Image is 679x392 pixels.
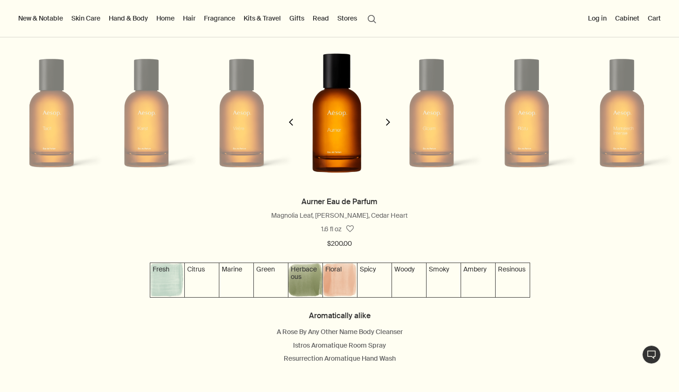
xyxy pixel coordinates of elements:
img: Textured forest green background [288,263,322,297]
span: Citrus [187,265,205,273]
h4: Aromatically alike [9,309,670,322]
span: Fresh [153,265,169,273]
a: Skin Care [70,12,102,24]
a: Read [311,12,331,24]
img: Textured purple background [392,263,426,297]
img: Textured rose pink background [357,263,392,297]
button: next [378,38,397,195]
img: Textured brown background [496,263,530,297]
button: previous [282,38,301,195]
img: Textured gold background [461,263,495,297]
img: Aurner Eau de Parfum in amber bottle. [281,24,393,201]
span: Herbaceous [291,265,317,281]
span: Woody [394,265,415,273]
a: Hand & Body [107,12,150,24]
a: A Rose By Any Other Name Body Cleanser [277,328,403,336]
span: Smoky [429,265,449,273]
img: Textured salmon pink background [323,263,357,297]
a: Fragrance [202,12,237,24]
img: Textured yellow background [185,263,219,297]
span: 1.6 fl oz [321,225,342,233]
a: Gifts [287,12,306,24]
img: Textured grey-green background [219,263,253,297]
img: Textured green background [254,263,288,297]
span: Floral [325,265,342,273]
button: Stores [336,12,359,24]
button: Open search [364,9,380,27]
button: New & Notable [16,12,65,24]
span: $200.00 [327,238,352,249]
div: Magnolia Leaf, [PERSON_NAME], Cedar Heart [9,210,670,221]
a: Hair [181,12,197,24]
a: Resurrection Aromatique Hand Wash [284,354,396,363]
span: Spicy [360,265,376,273]
button: Live Assistance [642,345,661,364]
span: Resinous [498,265,525,273]
a: Cabinet [613,12,641,24]
a: Home [154,12,176,24]
a: Kits & Travel [242,12,283,24]
span: Ambery [463,265,487,273]
button: Save to cabinet [342,221,358,237]
span: Marine [222,265,242,273]
img: Textured grey-blue background [150,263,184,297]
button: Cart [646,12,663,24]
button: Log in [586,12,609,24]
img: Textured grey-purple background [427,263,461,297]
a: Istros Aromatique Room Spray [293,341,386,349]
a: Aurner Eau de Parfum [301,197,378,207]
span: Green [256,265,275,273]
